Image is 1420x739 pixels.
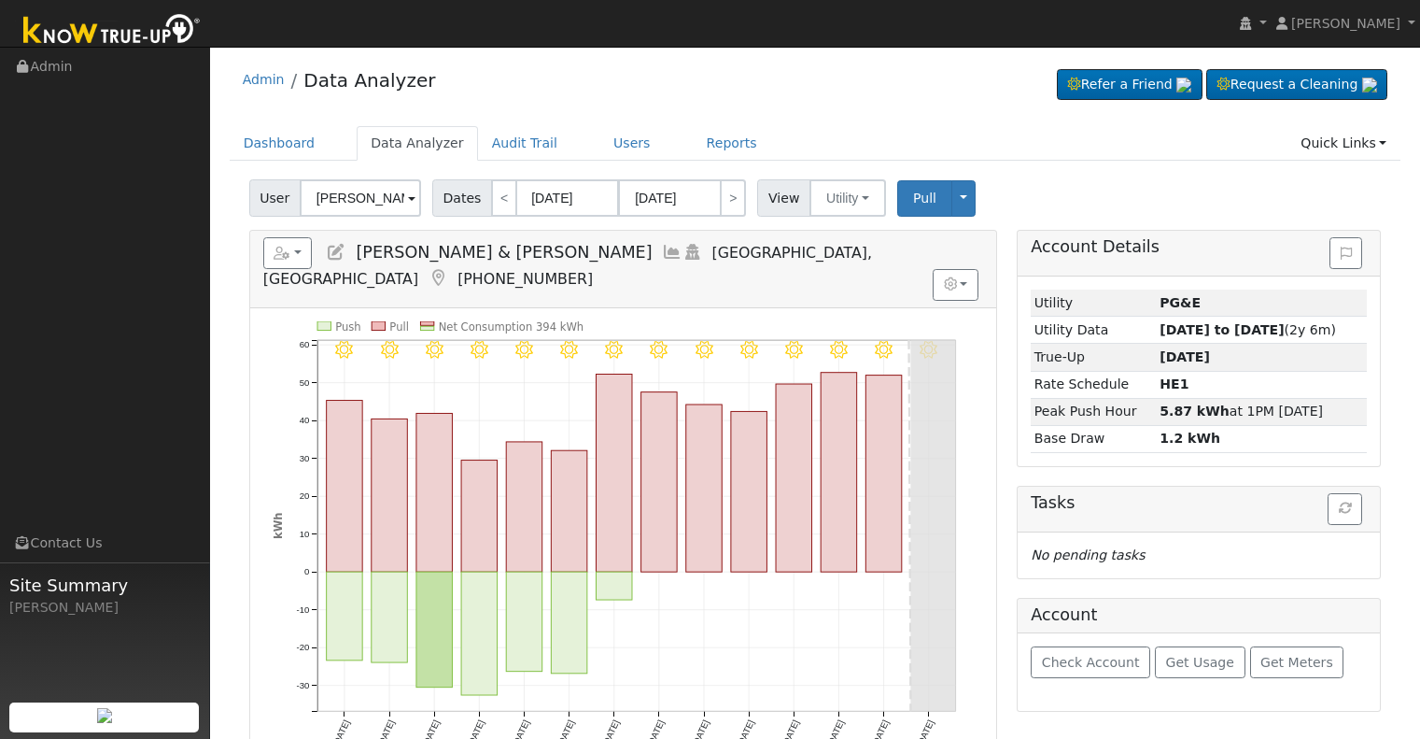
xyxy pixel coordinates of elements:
rect: onclick="" [326,400,362,572]
rect: onclick="" [551,572,587,674]
text: Net Consumption 394 kWh [438,320,583,333]
a: Edit User (28666) [326,243,346,262]
text: -30 [296,680,309,690]
span: Get Meters [1260,655,1333,670]
a: Data Analyzer [303,69,435,92]
rect: onclick="" [461,572,498,695]
span: View [757,179,810,217]
a: Admin [243,72,285,87]
span: User [249,179,301,217]
span: (2y 6m) [1160,322,1336,337]
rect: onclick="" [596,374,632,572]
button: Utility [809,179,886,217]
i: No pending tasks [1031,547,1145,562]
rect: onclick="" [372,572,408,662]
i: 9/10 - MostlyClear [696,341,713,359]
i: 9/12 - Clear [785,341,803,359]
a: Request a Cleaning [1206,69,1387,101]
span: [PHONE_NUMBER] [457,270,593,288]
rect: onclick="" [821,373,857,573]
text: 0 [304,566,309,576]
rect: onclick="" [551,450,587,572]
rect: onclick="" [326,572,362,661]
strong: [DATE] to [DATE] [1160,322,1284,337]
rect: onclick="" [506,572,542,672]
i: 9/08 - Clear [605,341,623,359]
a: Map [428,269,448,288]
rect: onclick="" [865,375,902,572]
td: Base Draw [1031,425,1156,452]
span: Check Account [1042,655,1140,670]
i: 9/06 - Clear [515,341,533,359]
a: Users [599,126,665,161]
h5: Account Details [1031,237,1367,257]
text: Push [335,320,361,333]
rect: onclick="" [686,405,723,572]
i: 9/05 - Clear [471,341,488,359]
td: at 1PM [DATE] [1157,398,1368,425]
rect: onclick="" [372,419,408,572]
a: > [720,179,746,217]
span: Dates [432,179,492,217]
button: Pull [897,180,952,217]
rect: onclick="" [461,461,498,573]
rect: onclick="" [776,384,812,572]
h5: Tasks [1031,493,1367,513]
img: retrieve [1362,78,1377,92]
h5: Account [1031,605,1097,624]
a: Reports [693,126,771,161]
a: Audit Trail [478,126,571,161]
text: kWh [271,512,284,539]
span: [PERSON_NAME] & [PERSON_NAME] [356,243,652,262]
img: retrieve [97,708,112,723]
td: Rate Schedule [1031,371,1156,398]
span: Get Usage [1166,655,1234,670]
rect: onclick="" [506,442,542,572]
strong: 5.87 kWh [1160,404,1230,419]
a: Data Analyzer [357,126,478,161]
text: -10 [296,604,309,615]
a: < [491,179,517,217]
rect: onclick="" [596,572,632,600]
text: 40 [299,415,309,425]
rect: onclick="" [416,572,453,688]
i: 9/13 - Clear [830,341,848,359]
span: [PERSON_NAME] [1291,16,1400,31]
rect: onclick="" [641,392,678,573]
button: Get Usage [1155,647,1245,678]
span: Pull [913,191,936,206]
img: Know True-Up [14,10,210,52]
a: Quick Links [1286,126,1400,161]
button: Get Meters [1250,647,1344,678]
button: Check Account [1031,647,1150,678]
text: Pull [389,320,409,333]
rect: onclick="" [416,413,453,572]
div: [PERSON_NAME] [9,598,200,618]
button: Issue History [1329,237,1362,269]
strong: [DATE] [1160,349,1210,364]
text: 60 [299,339,309,349]
i: 9/11 - Clear [740,341,758,359]
a: Dashboard [230,126,330,161]
strong: ID: 16546544, authorized: 04/14/25 [1160,295,1201,310]
strong: Z [1160,377,1188,391]
i: 9/07 - Clear [560,341,578,359]
i: 9/14 - Clear [875,341,893,359]
td: Utility Data [1031,317,1156,344]
text: 20 [299,490,309,501]
rect: onclick="" [731,411,767,572]
text: 10 [299,529,309,539]
a: Refer a Friend [1057,69,1202,101]
td: True-Up [1031,344,1156,371]
text: 50 [299,377,309,388]
td: Utility [1031,290,1156,317]
span: Site Summary [9,573,200,598]
strong: 1.2 kWh [1160,431,1220,446]
td: Peak Push Hour [1031,398,1156,425]
text: -20 [296,642,309,652]
i: 9/09 - Clear [650,341,668,359]
i: 9/04 - Clear [426,341,443,359]
img: retrieve [1176,78,1191,92]
a: Login As (last Never) [682,243,703,262]
a: Multi-Series Graph [662,243,682,262]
